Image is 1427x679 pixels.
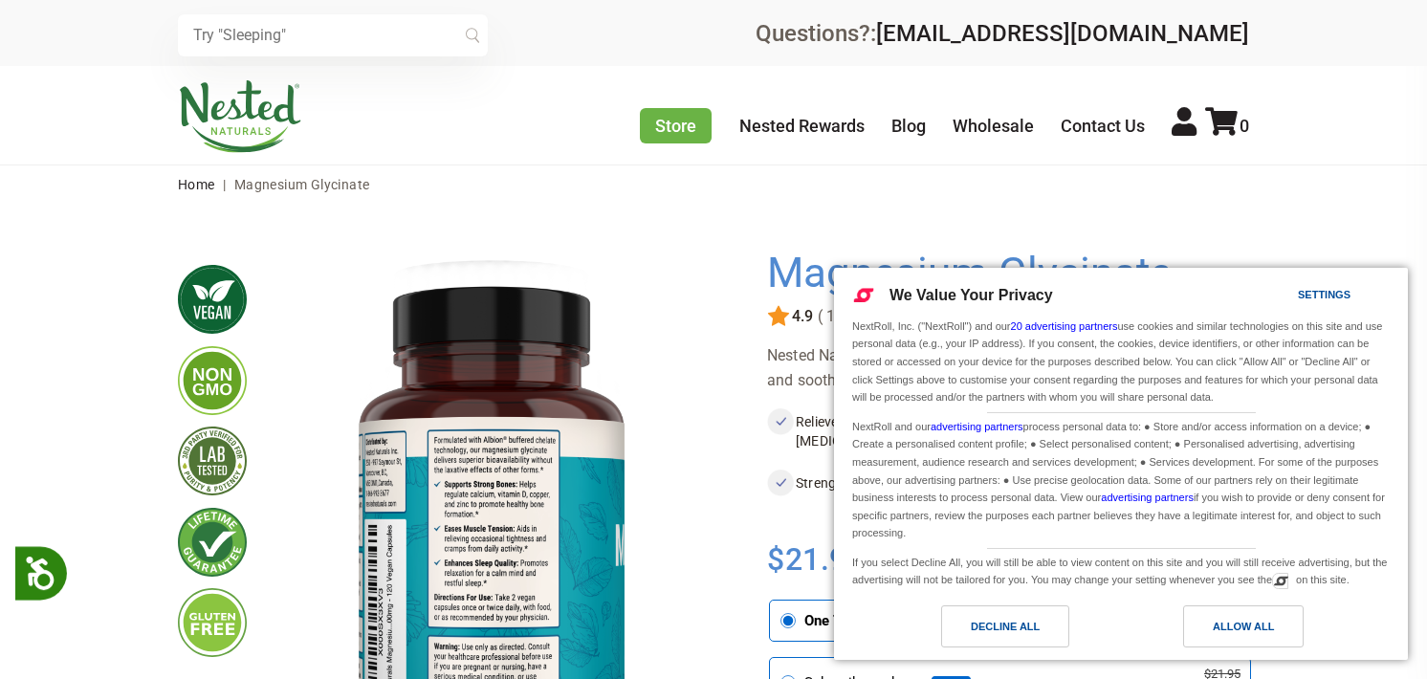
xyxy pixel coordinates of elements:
[767,305,790,328] img: star.svg
[1264,279,1310,315] a: Settings
[891,116,926,136] a: Blog
[234,177,370,192] span: Magnesium Glycinate
[1213,616,1274,637] div: Allow All
[178,177,215,192] a: Home
[767,343,1249,393] div: Nested Naturals Magnesium help support healthy muscle function and soothe tension, both in the bo...
[848,413,1394,544] div: NextRoll and our process personal data to: ● Store and/or access information on a device; ● Creat...
[178,165,1249,204] nav: breadcrumbs
[178,346,247,415] img: gmofree
[889,287,1053,303] span: We Value Your Privacy
[931,421,1023,432] a: advertising partners
[848,316,1394,408] div: NextRoll, Inc. ("NextRoll") and our use cookies and similar technologies on this site and use per...
[756,22,1249,45] div: Questions?:
[1101,492,1194,503] a: advertising partners
[848,549,1394,591] div: If you select Decline All, you will still be able to view content on this site and you will still...
[1240,116,1249,136] span: 0
[178,427,247,495] img: thirdpartytested
[178,265,247,334] img: vegan
[767,538,866,580] span: $21.95
[178,80,302,153] img: Nested Naturals
[178,508,247,577] img: lifetimeguarantee
[178,14,488,56] input: Try "Sleeping"
[1061,116,1145,136] a: Contact Us
[767,250,1240,297] h1: Magnesium Glycinate
[178,588,247,657] img: glutenfree
[813,308,916,325] span: ( 111 reviews )
[1205,116,1249,136] a: 0
[1298,284,1350,305] div: Settings
[739,116,865,136] a: Nested Rewards
[1011,320,1118,332] a: 20 advertising partners
[790,308,813,325] span: 4.9
[767,408,1008,454] li: Relieve Occasional [MEDICAL_DATA]
[1121,605,1396,657] a: Allow All
[640,108,712,143] a: Store
[971,616,1040,637] div: Decline All
[876,20,1249,47] a: [EMAIL_ADDRESS][DOMAIN_NAME]
[218,177,231,192] span: |
[845,605,1121,657] a: Decline All
[767,470,1008,515] li: Strengthen Bones
[953,116,1034,136] a: Wholesale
